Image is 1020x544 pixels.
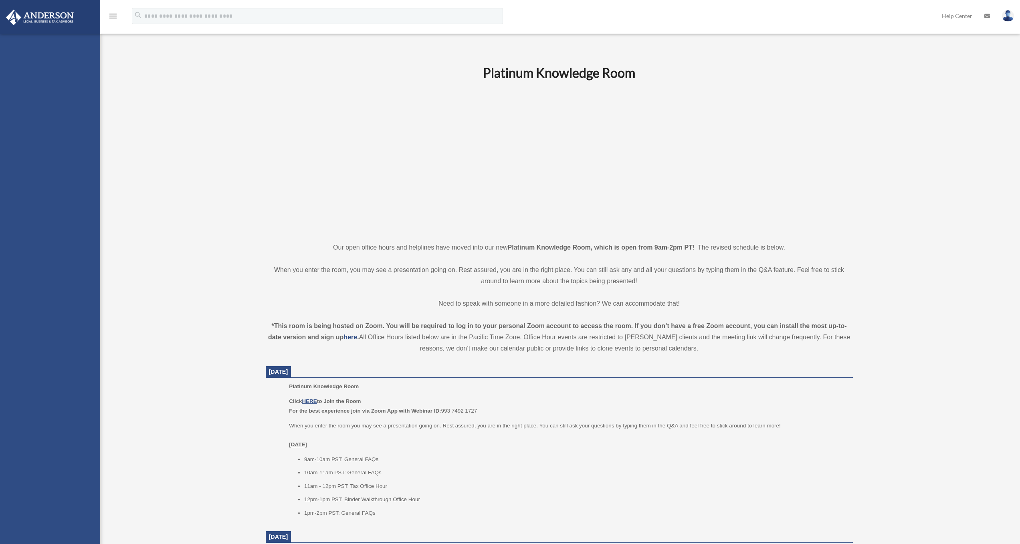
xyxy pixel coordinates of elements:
img: Anderson Advisors Platinum Portal [4,10,76,25]
iframe: 231110_Toby_KnowledgeRoom [439,92,679,227]
li: 12pm-1pm PST: Binder Walkthrough Office Hour [304,495,847,504]
b: Platinum Knowledge Room [483,65,635,81]
b: Click to Join the Room [289,398,361,404]
p: Need to speak with someone in a more detailed fashion? We can accommodate that! [266,298,853,309]
a: menu [108,14,118,21]
li: 10am-11am PST: General FAQs [304,468,847,478]
li: 9am-10am PST: General FAQs [304,455,847,464]
p: Our open office hours and helplines have moved into our new ! The revised schedule is below. [266,242,853,253]
p: When you enter the room you may see a presentation going on. Rest assured, you are in the right p... [289,421,847,449]
p: 993 7492 1727 [289,397,847,415]
p: When you enter the room, you may see a presentation going on. Rest assured, you are in the right ... [266,264,853,287]
i: menu [108,11,118,21]
a: HERE [302,398,317,404]
b: For the best experience join via Zoom App with Webinar ID: [289,408,441,414]
span: Platinum Knowledge Room [289,383,359,389]
i: search [134,11,143,20]
strong: . [357,334,359,341]
li: 11am - 12pm PST: Tax Office Hour [304,482,847,491]
span: [DATE] [269,369,288,375]
span: [DATE] [269,534,288,540]
a: here [343,334,357,341]
div: All Office Hours listed below are in the Pacific Time Zone. Office Hour events are restricted to ... [266,320,853,354]
img: User Pic [1002,10,1014,22]
strong: Platinum Knowledge Room, which is open from 9am-2pm PT [508,244,693,251]
u: [DATE] [289,441,307,447]
li: 1pm-2pm PST: General FAQs [304,508,847,518]
strong: *This room is being hosted on Zoom. You will be required to log in to your personal Zoom account ... [268,322,847,341]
